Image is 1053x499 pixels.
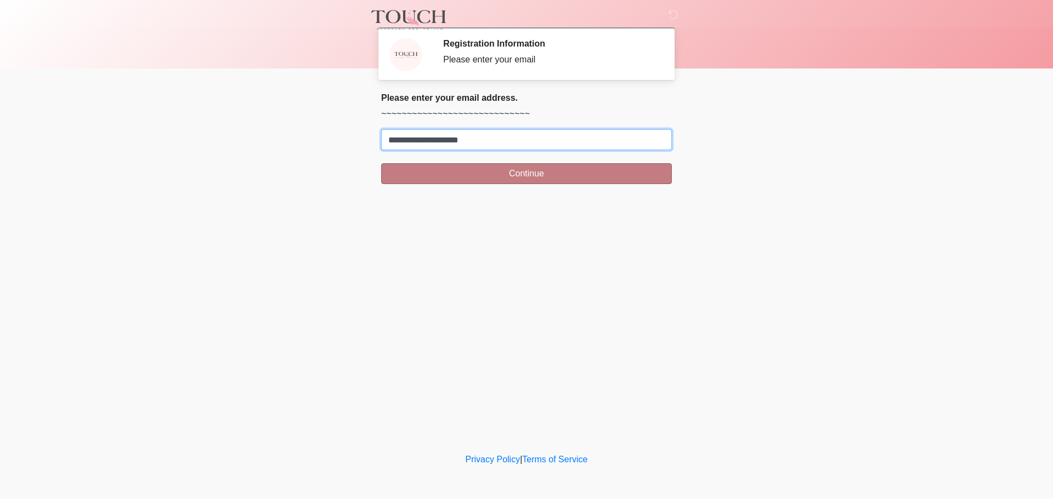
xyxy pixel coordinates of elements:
img: Agent Avatar [389,38,422,71]
a: | [520,455,522,464]
img: Touch Advanced Aesthetics Logo [370,8,447,31]
p: ~~~~~~~~~~~~~~~~~~~~~~~~~~~~~ [381,107,672,121]
button: Continue [381,163,672,184]
h2: Registration Information [443,38,655,49]
a: Terms of Service [522,455,587,464]
a: Privacy Policy [466,455,520,464]
div: Please enter your email [443,53,655,66]
h2: Please enter your email address. [381,93,672,103]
